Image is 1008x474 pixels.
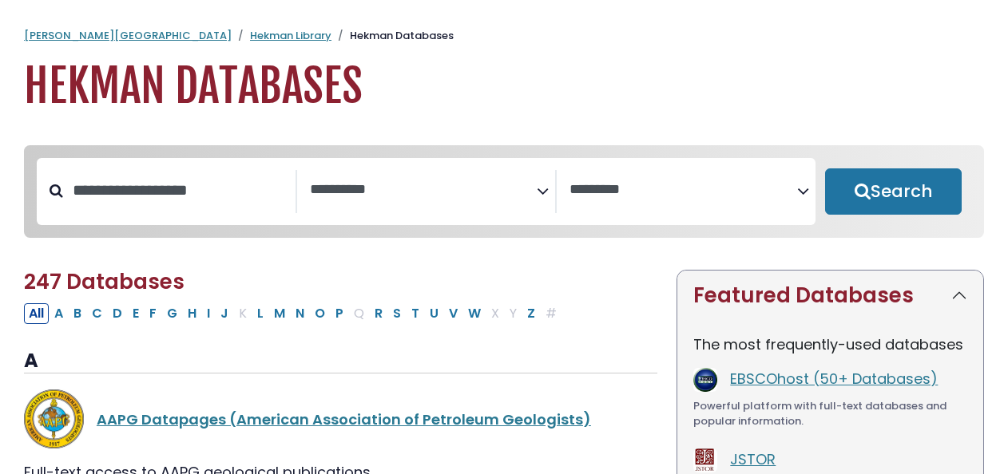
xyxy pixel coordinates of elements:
button: Filter Results P [331,303,348,324]
button: Filter Results A [50,303,68,324]
p: The most frequently-used databases [693,334,967,355]
button: Filter Results V [444,303,462,324]
button: Filter Results E [128,303,144,324]
button: Filter Results D [108,303,127,324]
button: Filter Results W [463,303,486,324]
button: Filter Results U [425,303,443,324]
input: Search database by title or keyword [63,177,296,203]
textarea: Search [310,182,538,199]
button: Filter Results M [269,303,290,324]
button: Filter Results B [69,303,86,324]
h3: A [24,350,657,373]
button: Featured Databases [677,271,983,321]
button: Filter Results Z [522,303,540,324]
button: Filter Results N [291,303,309,324]
div: Alpha-list to filter by first letter of database name [24,302,563,322]
button: Filter Results I [202,303,215,324]
button: Filter Results G [162,303,182,324]
a: EBSCOhost (50+ Databases) [730,369,938,389]
button: Filter Results F [145,303,161,324]
button: Filter Results T [407,303,424,324]
div: Powerful platform with full-text databases and popular information. [693,398,967,429]
button: Filter Results S [388,303,406,324]
textarea: Search [569,182,797,199]
button: Filter Results L [252,303,268,324]
h1: Hekman Databases [24,60,984,113]
button: Filter Results O [310,303,330,324]
a: [PERSON_NAME][GEOGRAPHIC_DATA] [24,28,232,43]
nav: Search filters [24,145,984,238]
button: Filter Results J [216,303,233,324]
button: All [24,303,49,324]
button: Filter Results R [370,303,387,324]
li: Hekman Databases [331,28,454,44]
button: Submit for Search Results [825,168,962,215]
span: 247 Databases [24,267,185,296]
a: Hekman Library [250,28,331,43]
a: AAPG Datapages (American Association of Petroleum Geologists) [97,409,591,429]
nav: breadcrumb [24,28,984,44]
button: Filter Results H [183,303,201,324]
a: JSTOR [730,449,776,469]
button: Filter Results C [87,303,107,324]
